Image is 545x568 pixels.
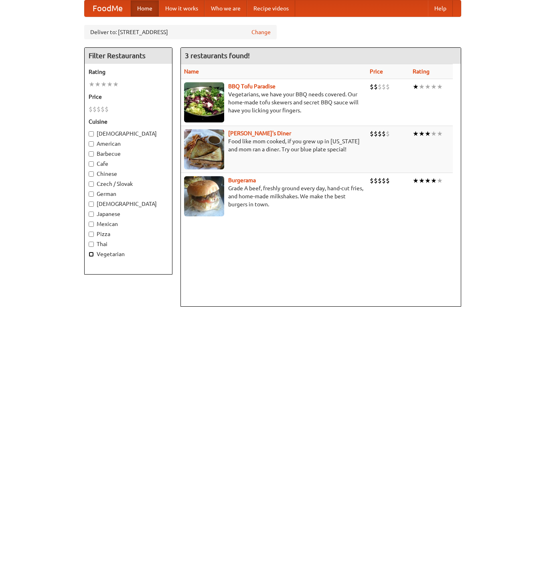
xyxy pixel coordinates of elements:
label: Japanese [89,210,168,218]
li: $ [370,129,374,138]
li: $ [101,105,105,114]
h5: Rating [89,68,168,76]
label: Chinese [89,170,168,178]
a: FoodMe [85,0,131,16]
li: $ [370,82,374,91]
input: Thai [89,242,94,247]
label: Pizza [89,230,168,238]
li: $ [386,129,390,138]
h5: Price [89,93,168,101]
h4: Filter Restaurants [85,48,172,64]
label: Barbecue [89,150,168,158]
label: Mexican [89,220,168,228]
label: Czech / Slovak [89,180,168,188]
li: ★ [113,80,119,89]
li: $ [374,82,378,91]
ng-pluralize: 3 restaurants found! [185,52,250,59]
li: ★ [413,82,419,91]
li: ★ [413,176,419,185]
li: ★ [101,80,107,89]
li: $ [378,176,382,185]
input: Japanese [89,212,94,217]
li: $ [386,82,390,91]
li: ★ [431,129,437,138]
li: ★ [437,129,443,138]
li: ★ [431,82,437,91]
img: tofuparadise.jpg [184,82,224,122]
li: $ [89,105,93,114]
input: [DEMOGRAPHIC_DATA] [89,202,94,207]
input: Vegetarian [89,252,94,257]
label: [DEMOGRAPHIC_DATA] [89,130,168,138]
li: ★ [419,82,425,91]
input: Mexican [89,222,94,227]
div: Deliver to: [STREET_ADDRESS] [84,25,277,39]
a: Rating [413,68,430,75]
a: [PERSON_NAME]'s Diner [228,130,291,136]
label: American [89,140,168,148]
li: ★ [425,82,431,91]
li: ★ [431,176,437,185]
p: Grade A beef, freshly ground every day, hand-cut fries, and home-made milkshakes. We make the bes... [184,184,363,208]
li: ★ [89,80,95,89]
li: ★ [95,80,101,89]
li: ★ [425,129,431,138]
li: $ [378,82,382,91]
img: sallys.jpg [184,129,224,169]
a: Who we are [205,0,247,16]
li: $ [378,129,382,138]
li: ★ [437,82,443,91]
li: $ [382,129,386,138]
label: Thai [89,240,168,248]
a: Help [428,0,453,16]
input: Czech / Slovak [89,181,94,187]
li: ★ [437,176,443,185]
input: Cafe [89,161,94,167]
label: Vegetarian [89,250,168,258]
a: Name [184,68,199,75]
li: $ [386,176,390,185]
img: burgerama.jpg [184,176,224,216]
a: How it works [159,0,205,16]
li: $ [97,105,101,114]
h5: Cuisine [89,118,168,126]
li: $ [370,176,374,185]
input: Pizza [89,232,94,237]
input: German [89,191,94,197]
a: Burgerama [228,177,256,183]
p: Vegetarians, we have your BBQ needs covered. Our home-made tofu skewers and secret BBQ sauce will... [184,90,363,114]
input: Barbecue [89,151,94,157]
li: ★ [413,129,419,138]
li: $ [93,105,97,114]
label: Cafe [89,160,168,168]
input: [DEMOGRAPHIC_DATA] [89,131,94,136]
li: ★ [419,129,425,138]
li: $ [382,176,386,185]
a: Home [131,0,159,16]
li: $ [374,129,378,138]
p: Food like mom cooked, if you grew up in [US_STATE] and mom ran a diner. Try our blue plate special! [184,137,363,153]
input: American [89,141,94,147]
a: Recipe videos [247,0,295,16]
input: Chinese [89,171,94,177]
label: [DEMOGRAPHIC_DATA] [89,200,168,208]
a: Change [251,28,271,36]
li: ★ [107,80,113,89]
label: German [89,190,168,198]
li: $ [382,82,386,91]
li: ★ [425,176,431,185]
a: Price [370,68,383,75]
li: $ [374,176,378,185]
li: ★ [419,176,425,185]
li: $ [105,105,109,114]
a: BBQ Tofu Paradise [228,83,276,90]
